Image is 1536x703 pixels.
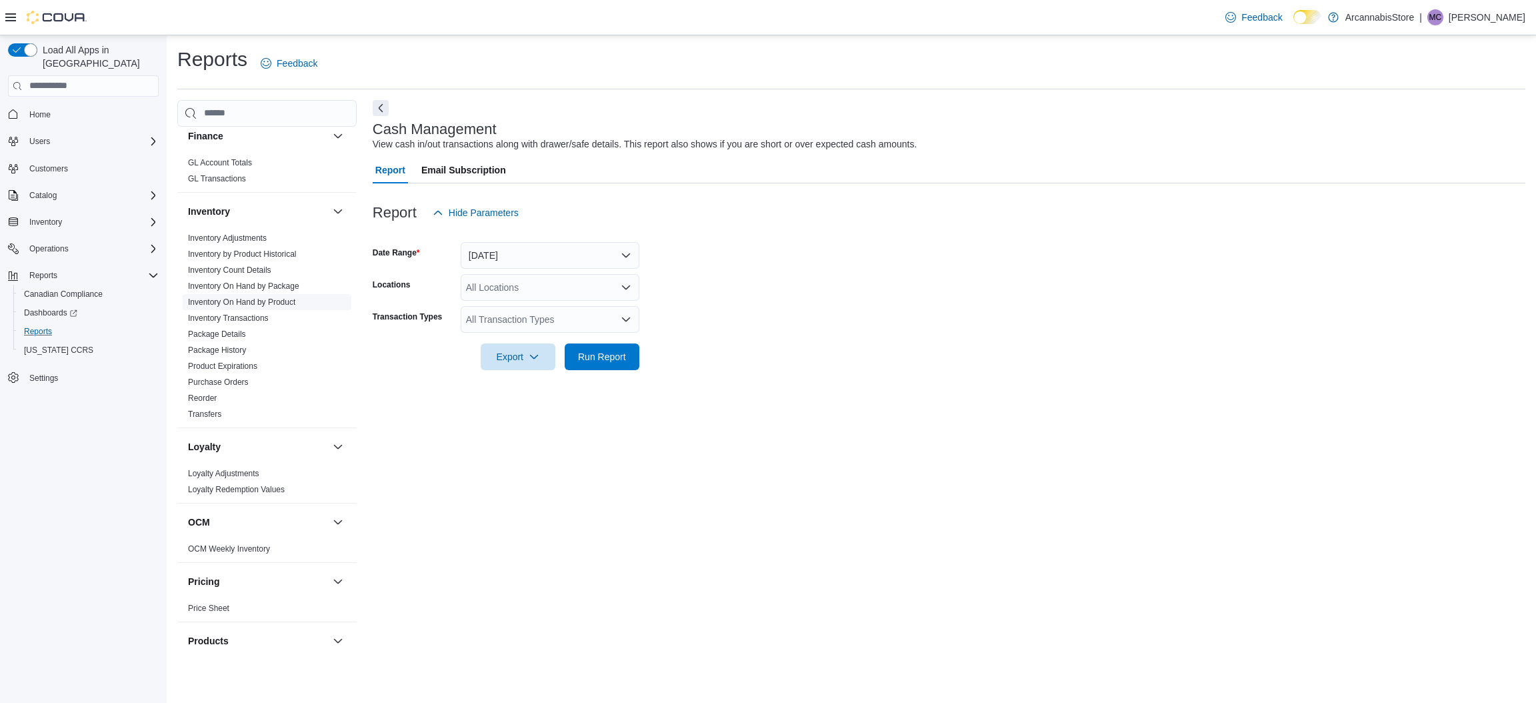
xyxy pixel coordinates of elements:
[24,369,159,386] span: Settings
[188,362,257,371] a: Product Expirations
[188,516,327,529] button: OCM
[621,282,631,293] button: Open list of options
[188,440,221,454] h3: Loyalty
[29,373,58,384] span: Settings
[188,575,219,588] h3: Pricing
[188,634,327,648] button: Products
[330,128,346,144] button: Finance
[3,266,164,285] button: Reports
[177,541,357,562] div: OCM
[373,311,442,322] label: Transaction Types
[188,468,259,479] span: Loyalty Adjustments
[330,574,346,590] button: Pricing
[330,203,346,219] button: Inventory
[177,155,357,192] div: Finance
[188,544,270,554] span: OCM Weekly Inventory
[1220,4,1287,31] a: Feedback
[29,109,51,120] span: Home
[29,217,62,227] span: Inventory
[24,345,93,356] span: [US_STATE] CCRS
[373,247,420,258] label: Date Range
[188,604,229,613] a: Price Sheet
[188,345,246,355] a: Package History
[24,289,103,299] span: Canadian Compliance
[188,129,327,143] button: Finance
[24,267,159,283] span: Reports
[3,368,164,387] button: Settings
[19,286,159,302] span: Canadian Compliance
[3,186,164,205] button: Catalog
[188,233,267,243] a: Inventory Adjustments
[177,600,357,622] div: Pricing
[1427,9,1443,25] div: Matt Chernoff
[1429,9,1442,25] span: MC
[177,230,357,428] div: Inventory
[24,160,159,177] span: Customers
[24,370,63,386] a: Settings
[37,43,159,70] span: Load All Apps in [GEOGRAPHIC_DATA]
[13,341,164,360] button: [US_STATE] CCRS
[24,241,74,257] button: Operations
[373,121,497,137] h3: Cash Management
[188,313,269,323] a: Inventory Transactions
[1345,9,1415,25] p: ArcannabisStore
[24,307,77,318] span: Dashboards
[255,50,323,77] a: Feedback
[427,199,524,226] button: Hide Parameters
[188,205,327,218] button: Inventory
[19,286,108,302] a: Canadian Compliance
[24,187,159,203] span: Catalog
[461,242,639,269] button: [DATE]
[421,157,506,183] span: Email Subscription
[188,469,259,478] a: Loyalty Adjustments
[29,163,68,174] span: Customers
[188,158,252,167] a: GL Account Totals
[24,107,56,123] a: Home
[277,57,317,70] span: Feedback
[188,484,285,495] span: Loyalty Redemption Values
[188,174,246,183] a: GL Transactions
[188,297,295,307] a: Inventory On Hand by Product
[19,323,57,339] a: Reports
[24,267,63,283] button: Reports
[449,206,519,219] span: Hide Parameters
[489,343,547,370] span: Export
[188,249,297,259] span: Inventory by Product Historical
[188,265,271,275] a: Inventory Count Details
[29,243,69,254] span: Operations
[19,305,159,321] span: Dashboards
[188,634,229,648] h3: Products
[188,205,230,218] h3: Inventory
[3,239,164,258] button: Operations
[188,329,246,339] span: Package Details
[188,378,249,387] a: Purchase Orders
[19,342,99,358] a: [US_STATE] CCRS
[13,322,164,341] button: Reports
[177,466,357,503] div: Loyalty
[188,281,299,291] a: Inventory On Hand by Package
[24,214,159,230] span: Inventory
[3,159,164,178] button: Customers
[375,157,405,183] span: Report
[24,106,159,123] span: Home
[188,394,217,403] a: Reorder
[19,342,159,358] span: Washington CCRS
[27,11,87,24] img: Cova
[1293,10,1321,24] input: Dark Mode
[188,485,285,494] a: Loyalty Redemption Values
[13,285,164,303] button: Canadian Compliance
[19,323,159,339] span: Reports
[188,410,221,419] a: Transfers
[330,439,346,455] button: Loyalty
[373,100,389,116] button: Next
[1449,9,1525,25] p: [PERSON_NAME]
[177,46,247,73] h1: Reports
[188,173,246,184] span: GL Transactions
[3,132,164,151] button: Users
[3,213,164,231] button: Inventory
